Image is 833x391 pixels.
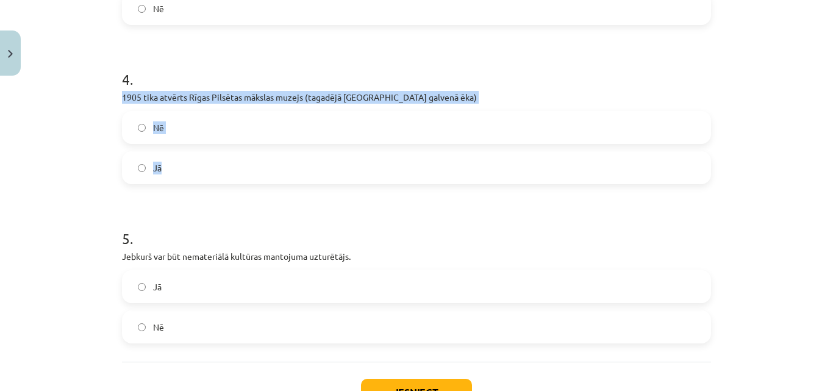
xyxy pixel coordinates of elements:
[122,209,711,246] h1: 5 .
[153,162,162,174] span: Jā
[8,50,13,58] img: icon-close-lesson-0947bae3869378f0d4975bcd49f059093ad1ed9edebbc8119c70593378902aed.svg
[153,281,162,293] span: Jā
[153,2,164,15] span: Nē
[138,124,146,132] input: Nē
[138,283,146,291] input: Jā
[122,49,711,87] h1: 4 .
[138,323,146,331] input: Nē
[153,321,164,334] span: Nē
[153,121,164,134] span: Nē
[138,5,146,13] input: Nē
[122,91,711,104] p: 1905 tika atvērts Rīgas Pilsētas mākslas muzejs (tagadējā [GEOGRAPHIC_DATA] galvenā ēka)
[122,250,711,263] p: Jebkurš var būt nemateriālā kultūras mantojuma uzturētājs.
[138,164,146,172] input: Jā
